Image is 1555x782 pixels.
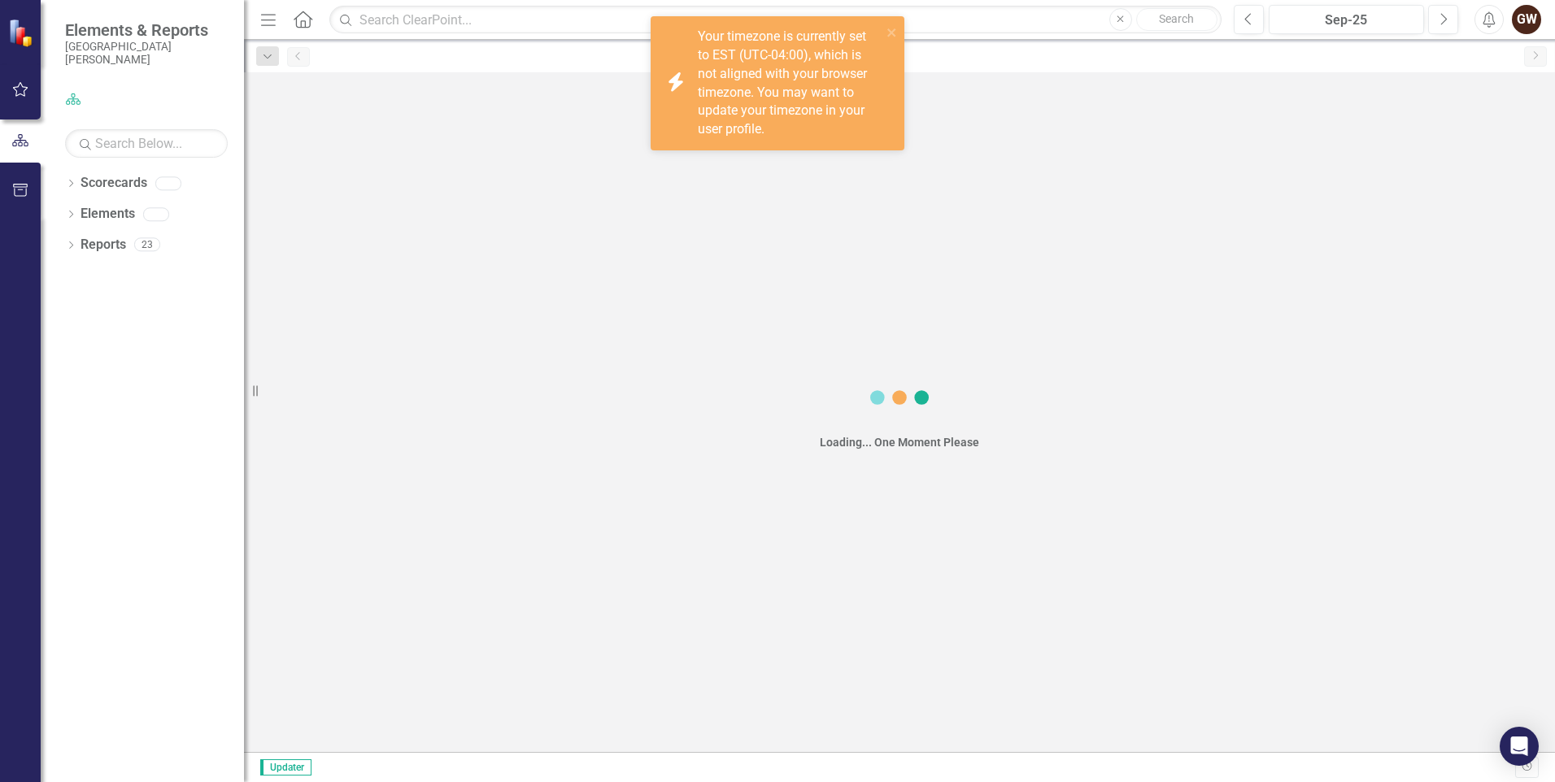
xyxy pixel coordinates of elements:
a: Reports [81,236,126,254]
input: Search ClearPoint... [329,6,1222,34]
span: Search [1159,12,1194,25]
a: Elements [81,205,135,224]
a: Scorecards [81,174,147,193]
span: Updater [260,759,311,775]
small: [GEOGRAPHIC_DATA][PERSON_NAME] [65,40,228,67]
span: Elements & Reports [65,20,228,40]
div: Loading... One Moment Please [820,434,979,450]
button: Search [1136,8,1217,31]
div: Sep-25 [1274,11,1418,30]
button: GW [1512,5,1541,34]
img: ClearPoint Strategy [8,18,37,46]
button: Sep-25 [1269,5,1424,34]
div: Your timezone is currently set to EST (UTC-04:00), which is not aligned with your browser timezon... [698,28,882,139]
button: close [886,23,898,41]
input: Search Below... [65,129,228,158]
div: 23 [134,238,160,252]
div: Open Intercom Messenger [1500,727,1539,766]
